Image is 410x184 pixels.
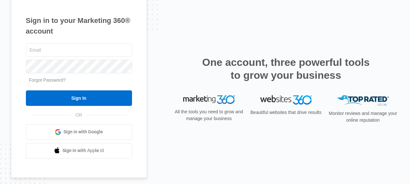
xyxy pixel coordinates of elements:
[26,43,132,57] input: Email
[337,95,389,106] img: Top Rated Local
[29,77,66,83] a: Forgot Password?
[71,112,87,118] span: OR
[62,147,104,154] span: Sign in with Apple Id
[183,95,235,104] img: Marketing 360
[63,128,103,135] span: Sign in with Google
[173,108,245,122] p: All the tools you need to grow and manage your business
[26,143,132,158] a: Sign in with Apple Id
[26,90,132,106] input: Sign In
[260,95,312,105] img: Websites 360
[250,109,322,116] p: Beautiful websites that drive results
[26,15,132,36] h1: Sign in to your Marketing 360® account
[200,56,372,82] h2: One account, three powerful tools to grow your business
[26,124,132,140] a: Sign in with Google
[327,110,399,124] p: Monitor reviews and manage your online reputation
